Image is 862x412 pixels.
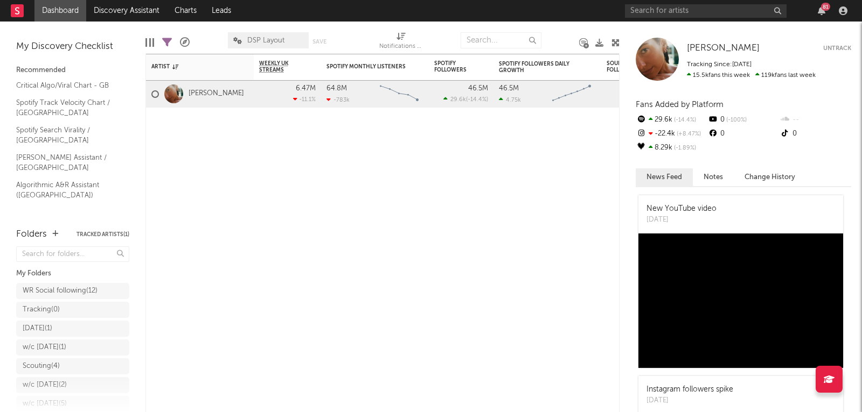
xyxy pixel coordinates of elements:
[16,228,47,241] div: Folders
[77,232,129,237] button: Tracked Artists(1)
[293,96,316,103] div: -11.1 %
[646,395,733,406] div: [DATE]
[707,127,779,141] div: 0
[16,358,129,374] a: Scouting(4)
[443,96,488,103] div: ( )
[687,44,760,53] span: [PERSON_NAME]
[434,60,472,73] div: Spotify Followers
[687,61,752,68] span: Tracking Since: [DATE]
[326,63,407,70] div: Spotify Monthly Listeners
[23,285,98,297] div: WR Social following ( 12 )
[23,322,52,335] div: [DATE] ( 1 )
[259,60,300,73] span: Weekly UK Streams
[499,96,521,103] div: 4.75k
[818,6,825,15] button: 81
[16,302,129,318] a: Tracking(0)
[636,113,707,127] div: 29.6k
[687,72,750,79] span: 15.5k fans this week
[23,379,67,392] div: w/c [DATE] ( 2 )
[379,40,422,53] div: Notifications (Artist)
[725,117,747,123] span: -100 %
[16,377,129,393] a: w/c [DATE](2)
[16,396,129,412] a: w/c [DATE](5)
[646,384,733,395] div: Instagram followers spike
[499,85,519,92] div: 46.5M
[625,4,787,18] input: Search for artists
[247,37,284,44] span: DSP Layout
[16,179,119,201] a: Algorithmic A&R Assistant ([GEOGRAPHIC_DATA])
[607,60,644,73] div: SoundCloud Followers
[23,397,67,410] div: w/c [DATE] ( 5 )
[379,27,422,58] div: Notifications (Artist)
[636,127,707,141] div: -22.4k
[468,97,486,103] span: -14.4 %
[16,152,119,174] a: [PERSON_NAME] Assistant / [GEOGRAPHIC_DATA]
[821,3,830,11] div: 81
[687,43,760,54] a: [PERSON_NAME]
[461,32,541,48] input: Search...
[312,39,326,45] button: Save
[162,27,172,58] div: Filters(1 of 1)
[16,64,129,77] div: Recommended
[450,97,466,103] span: 29.6k
[326,85,347,92] div: 64.8M
[375,81,423,108] svg: Chart title
[16,40,129,53] div: My Discovery Checklist
[16,321,129,337] a: [DATE](1)
[468,85,488,92] div: 46.5M
[672,117,696,123] span: -14.4 %
[16,97,119,119] a: Spotify Track Velocity Chart / [GEOGRAPHIC_DATA]
[189,89,244,98] a: [PERSON_NAME]
[16,207,119,229] a: Editorial A&R Assistant ([GEOGRAPHIC_DATA])
[734,168,806,186] button: Change History
[16,246,129,262] input: Search for folders...
[145,27,154,58] div: Edit Columns
[636,141,707,155] div: 8.29k
[326,96,350,103] div: -783k
[672,145,696,151] span: -1.89 %
[646,215,717,225] div: [DATE]
[16,80,119,91] a: Critical Algo/Viral Chart - GB
[23,303,60,316] div: Tracking ( 0 )
[693,168,734,186] button: Notes
[296,85,316,92] div: 6.47M
[23,341,66,354] div: w/c [DATE] ( 1 )
[780,113,851,127] div: --
[16,283,129,299] a: WR Social following(12)
[16,124,119,146] a: Spotify Search Virality / [GEOGRAPHIC_DATA]
[180,27,190,58] div: A&R Pipeline
[16,339,129,356] a: w/c [DATE](1)
[823,43,851,54] button: Untrack
[675,131,701,137] span: +8.47 %
[499,61,580,74] div: Spotify Followers Daily Growth
[151,63,232,70] div: Artist
[646,203,717,215] div: New YouTube video
[636,168,693,186] button: News Feed
[687,72,816,79] span: 119k fans last week
[636,101,724,109] span: Fans Added by Platform
[547,81,596,108] svg: Chart title
[707,113,779,127] div: 0
[23,360,60,373] div: Scouting ( 4 )
[780,127,851,141] div: 0
[16,267,129,280] div: My Folders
